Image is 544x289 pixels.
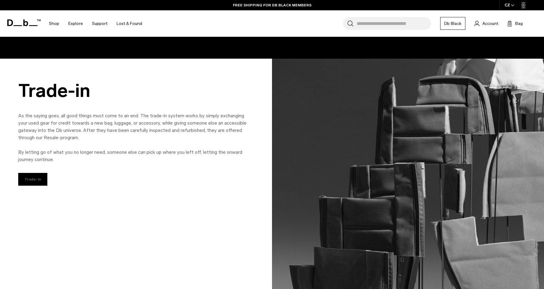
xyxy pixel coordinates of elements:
[18,112,254,163] p: As the saying goes, all good things must come to an end. The trade-in system works by simply exch...
[440,17,465,30] a: Db Black
[18,173,47,186] a: Trade-in
[507,20,523,27] button: Bag
[92,13,107,34] a: Support
[117,13,142,34] a: Lost & Found
[482,20,498,27] span: Account
[49,13,59,34] a: Shop
[18,77,90,105] h3: Trade-in
[44,10,147,37] nav: Main Navigation
[515,20,523,27] span: Bag
[233,2,311,8] a: FREE SHIPPING FOR DB BLACK MEMBERS
[68,13,83,34] a: Explore
[474,20,498,27] a: Account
